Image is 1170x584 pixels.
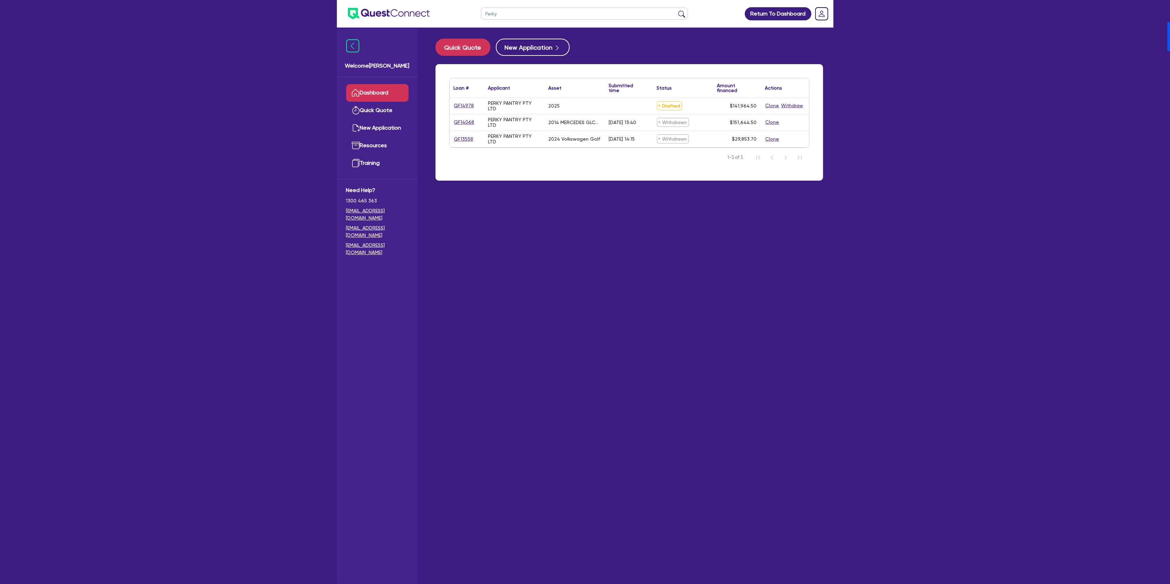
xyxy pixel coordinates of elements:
[549,120,601,125] div: 2014 MERCEDES GLC63s
[346,39,359,52] img: icon-menu-close
[346,207,409,222] a: [EMAIL_ADDRESS][DOMAIN_NAME]
[609,136,635,142] div: [DATE] 14:15
[657,134,689,143] span: Withdrawn
[488,133,540,144] div: PERKY PANTRY PTY LTD
[728,154,743,161] span: 1-3 of 3
[346,119,409,137] a: New Application
[549,103,560,109] div: 2025
[345,62,410,70] span: Welcome [PERSON_NAME]
[781,102,804,110] button: Withdraw
[730,103,757,109] span: $141,964.50
[346,224,409,239] a: [EMAIL_ADDRESS][DOMAIN_NAME]
[717,83,757,93] div: Amount financed
[352,141,360,150] img: resources
[657,101,682,110] span: Drafted
[549,85,562,90] div: Asset
[765,151,779,164] button: Previous Page
[657,118,689,127] span: Withdrawn
[765,85,782,90] div: Actions
[765,118,780,126] button: Clone
[751,151,765,164] button: First Page
[346,154,409,172] a: Training
[454,102,474,110] a: QF14978
[732,136,757,142] span: $29,853.70
[488,117,540,128] div: PERKY PANTRY PTY LTD
[813,5,831,23] a: Dropdown toggle
[346,137,409,154] a: Resources
[779,151,793,164] button: Next Page
[346,242,409,256] a: [EMAIL_ADDRESS][DOMAIN_NAME]
[346,197,409,204] span: 1300 465 363
[488,100,540,111] div: PERKY PANTRY PTY LTD
[496,39,570,56] button: New Application
[657,85,672,90] div: Status
[745,7,811,20] a: Return To Dashboard
[488,85,510,90] div: Applicant
[793,151,807,164] button: Last Page
[730,120,757,125] span: $151,644.50
[454,118,475,126] a: QF14068
[454,135,474,143] a: QF13558
[765,135,780,143] button: Clone
[454,85,469,90] div: Loan #
[352,106,360,114] img: quick-quote
[346,84,409,102] a: Dashboard
[348,8,430,19] img: quest-connect-logo-blue
[436,39,496,56] a: Quick Quote
[549,136,600,142] div: 2024 Volkswagen Golf
[346,186,409,194] span: Need Help?
[352,124,360,132] img: new-application
[436,39,490,56] button: Quick Quote
[346,102,409,119] a: Quick Quote
[609,120,637,125] div: [DATE] 13:40
[481,8,688,20] input: Search by name, application ID or mobile number...
[609,83,642,93] div: Submitted time
[352,159,360,167] img: training
[765,102,780,110] button: Clone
